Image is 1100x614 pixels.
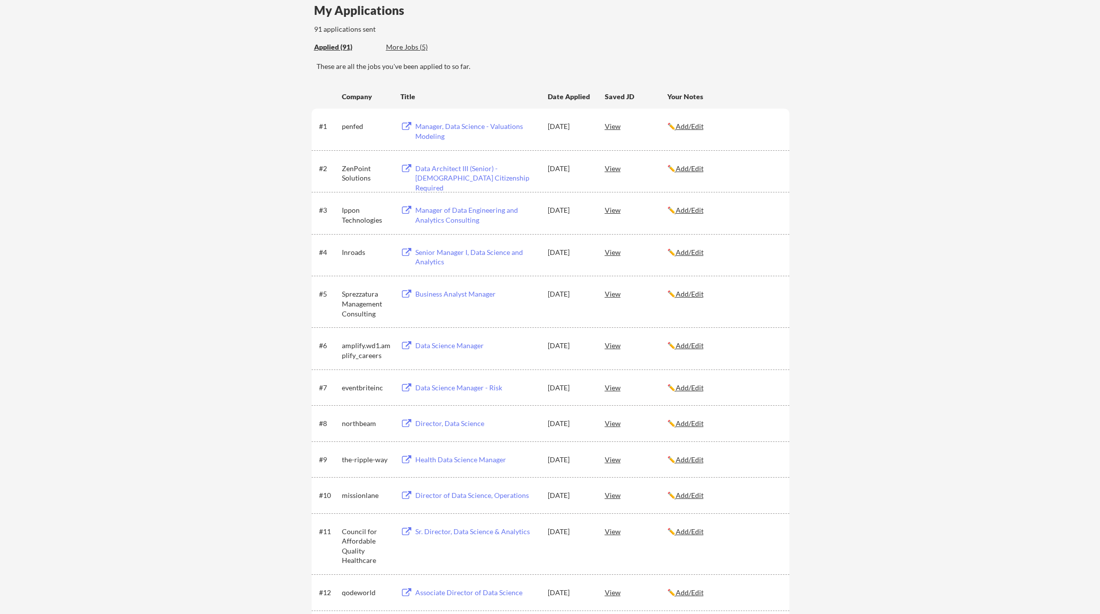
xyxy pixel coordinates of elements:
div: ✏️ [667,383,780,393]
div: Director of Data Science, Operations [415,491,538,500]
u: Add/Edit [676,122,704,130]
div: ✏️ [667,491,780,500]
div: View [605,486,667,504]
div: View [605,378,667,396]
div: #2 [319,164,338,174]
div: View [605,336,667,354]
div: #8 [319,419,338,429]
div: ✏️ [667,341,780,351]
div: #6 [319,341,338,351]
div: Company [342,92,391,102]
div: [DATE] [548,527,591,537]
div: ✏️ [667,164,780,174]
div: View [605,201,667,219]
div: ✏️ [667,247,780,257]
div: View [605,243,667,261]
u: Add/Edit [676,527,704,536]
u: Add/Edit [676,455,704,464]
div: #3 [319,205,338,215]
div: eventbriteinc [342,383,391,393]
div: ✏️ [667,419,780,429]
div: #4 [319,247,338,257]
div: Data Science Manager - Risk [415,383,538,393]
div: Date Applied [548,92,591,102]
div: Inroads [342,247,391,257]
div: northbeam [342,419,391,429]
div: View [605,159,667,177]
div: View [605,285,667,303]
u: Add/Edit [676,206,704,214]
div: #9 [319,455,338,465]
div: qodeworld [342,588,391,598]
div: My Applications [314,4,412,16]
div: #12 [319,588,338,598]
div: [DATE] [548,122,591,131]
div: Sprezzatura Management Consulting [342,289,391,318]
div: [DATE] [548,341,591,351]
div: View [605,414,667,432]
u: Add/Edit [676,248,704,256]
div: View [605,522,667,540]
div: Associate Director of Data Science [415,588,538,598]
div: missionlane [342,491,391,500]
div: Ippon Technologies [342,205,391,225]
div: View [605,117,667,135]
div: Director, Data Science [415,419,538,429]
div: ZenPoint Solutions [342,164,391,183]
div: Council for Affordable Quality Healthcare [342,527,391,565]
div: ✏️ [667,588,780,598]
div: Data Science Manager [415,341,538,351]
div: #1 [319,122,338,131]
div: ✏️ [667,205,780,215]
div: [DATE] [548,164,591,174]
div: These are all the jobs you've been applied to so far. [314,42,379,53]
u: Add/Edit [676,419,704,428]
div: [DATE] [548,383,591,393]
u: Add/Edit [676,383,704,392]
div: #5 [319,289,338,299]
div: #10 [319,491,338,500]
u: Add/Edit [676,290,704,298]
u: Add/Edit [676,341,704,350]
div: the-ripple-way [342,455,391,465]
div: ✏️ [667,122,780,131]
u: Add/Edit [676,491,704,499]
div: [DATE] [548,491,591,500]
div: Sr. Director, Data Science & Analytics [415,527,538,537]
div: 91 applications sent [314,24,506,34]
div: Senior Manager I, Data Science and Analytics [415,247,538,267]
div: [DATE] [548,289,591,299]
div: Saved JD [605,87,667,105]
div: Applied (91) [314,42,379,52]
div: More Jobs (5) [386,42,459,52]
div: Business Analyst Manager [415,289,538,299]
div: View [605,583,667,601]
div: ✏️ [667,289,780,299]
div: ✏️ [667,527,780,537]
div: [DATE] [548,247,591,257]
u: Add/Edit [676,588,704,597]
div: Your Notes [667,92,780,102]
div: penfed [342,122,391,131]
div: [DATE] [548,419,591,429]
div: Manager, Data Science - Valuations Modeling [415,122,538,141]
div: Manager of Data Engineering and Analytics Consulting [415,205,538,225]
div: Title [400,92,538,102]
div: ✏️ [667,455,780,465]
u: Add/Edit [676,164,704,173]
div: These are job applications we think you'd be a good fit for, but couldn't apply you to automatica... [386,42,459,53]
div: View [605,450,667,468]
div: amplify.wd1.amplify_careers [342,341,391,360]
div: #7 [319,383,338,393]
div: [DATE] [548,588,591,598]
div: Health Data Science Manager [415,455,538,465]
div: [DATE] [548,455,591,465]
div: [DATE] [548,205,591,215]
div: Data Architect III (Senior) - [DEMOGRAPHIC_DATA] Citizenship Required [415,164,538,193]
div: #11 [319,527,338,537]
div: These are all the jobs you've been applied to so far. [317,61,789,71]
